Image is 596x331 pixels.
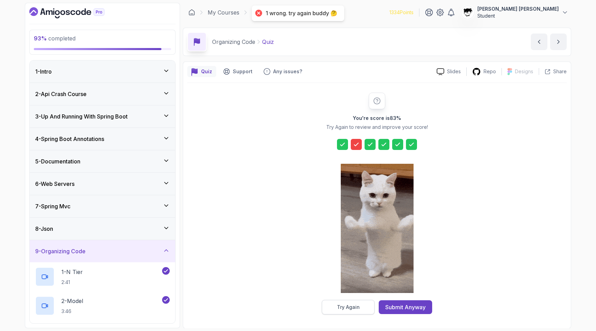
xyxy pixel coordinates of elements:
[30,60,175,83] button: 1-Intro
[467,67,501,76] a: Repo
[353,115,401,122] h2: You're score is 83 %
[30,83,175,105] button: 2-Api Crash Course
[515,68,533,75] p: Designs
[539,68,567,75] button: Share
[337,304,360,311] div: Try Again
[30,218,175,240] button: 8-Json
[262,38,274,46] p: Quiz
[61,297,83,305] p: 2 - Model
[208,8,239,17] a: My Courses
[30,240,175,262] button: 9-Organizing Code
[212,38,255,46] p: Organizing Code
[35,180,74,188] h3: 6 - Web Servers
[326,124,428,131] p: Try Again to review and improve your score!
[233,68,252,75] p: Support
[341,164,414,293] img: cool-cat
[35,135,104,143] h3: 4 - Spring Boot Annotations
[34,35,76,42] span: completed
[273,68,302,75] p: Any issues?
[553,68,567,75] p: Share
[30,150,175,172] button: 5-Documentation
[35,296,170,315] button: 2-Model3:46
[201,68,212,75] p: Quiz
[389,9,414,16] p: 1334 Points
[550,34,567,50] button: next content
[35,267,170,286] button: 1-N Tier2:41
[61,308,83,315] p: 3:46
[35,247,86,255] h3: 9 - Organizing Code
[30,195,175,217] button: 7-Spring Mvc
[461,6,568,19] button: user profile image[PERSON_NAME] [PERSON_NAME]Student
[187,66,216,77] button: quiz button
[61,279,83,286] p: 2:41
[35,67,52,76] h3: 1 - Intro
[29,7,120,18] a: Dashboard
[431,68,466,75] a: Slides
[35,112,128,121] h3: 3 - Up And Running With Spring Boot
[477,6,559,12] p: [PERSON_NAME] [PERSON_NAME]
[34,35,47,42] span: 93 %
[30,128,175,150] button: 4-Spring Boot Annotations
[219,66,257,77] button: Support button
[35,225,53,233] h3: 8 - Json
[484,68,496,75] p: Repo
[266,10,337,17] div: 1 wrong. try again buddy 🤔
[35,90,87,98] h3: 2 - Api Crash Course
[477,12,559,19] p: Student
[30,105,175,127] button: 3-Up And Running With Spring Boot
[30,173,175,195] button: 6-Web Servers
[379,300,432,314] button: Submit Anyway
[461,6,474,19] img: user profile image
[61,268,83,276] p: 1 - N Tier
[322,300,375,314] button: Try Again
[188,9,195,16] a: Dashboard
[259,66,306,77] button: Feedback button
[531,34,547,50] button: previous content
[35,202,70,210] h3: 7 - Spring Mvc
[35,157,80,165] h3: 5 - Documentation
[385,303,426,311] div: Submit Anyway
[447,68,461,75] p: Slides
